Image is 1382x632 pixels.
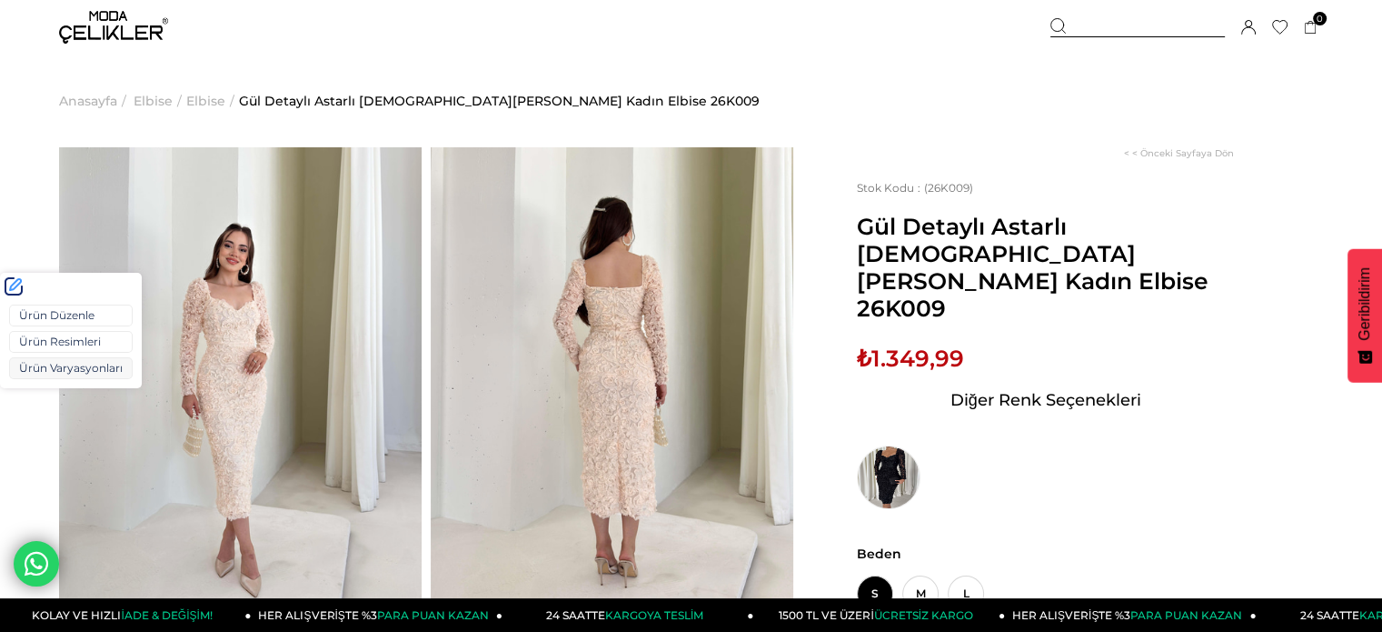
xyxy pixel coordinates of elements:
[239,55,760,147] a: Gül Detaylı Astarlı [DEMOGRAPHIC_DATA][PERSON_NAME] Kadın Elbise 26K009
[857,446,920,509] img: Gül Detaylı Astarlı Christiana Siyah Kadın Elbise 26K009
[1304,21,1317,35] a: 0
[1124,147,1234,159] a: < < Önceki Sayfaya Dön
[186,55,225,147] a: Elbise
[950,386,1141,415] span: Diğer Renk Seçenekleri
[9,331,133,353] a: Ürün Resimleri
[502,598,754,632] a: 24 SAATTEKARGOYA TESLİM
[874,608,973,622] span: ÜCRETSİZ KARGO
[754,598,1006,632] a: 1500 TL VE ÜZERİÜCRETSİZ KARGO
[857,345,964,372] span: ₺1.349,99
[134,55,186,147] li: >
[1313,12,1327,25] span: 0
[9,357,133,379] a: Ürün Varyasyonları
[857,546,1234,562] span: Beden
[59,55,117,147] a: Anasayfa
[59,11,168,44] img: logo
[9,305,133,326] a: Ürün Düzenle
[1005,598,1257,632] a: HER ALIŞVERİŞTE %3PARA PUAN KAZAN
[857,213,1234,322] span: Gül Detaylı Astarlı [DEMOGRAPHIC_DATA][PERSON_NAME] Kadın Elbise 26K009
[431,147,793,631] img: Gül Detaylı Astarlı Christiana Krem Kadın Elbise 26K009
[134,55,173,147] a: Elbise
[59,55,131,147] li: >
[59,147,422,631] img: Gül Detaylı Astarlı Christiana Krem Kadın Elbise 26K009
[121,608,212,622] span: İADE & DEĞİŞİM!
[948,576,984,612] span: L
[252,598,503,632] a: HER ALIŞVERİŞTE %3PARA PUAN KAZAN
[377,608,489,622] span: PARA PUAN KAZAN
[857,576,893,612] span: S
[1347,249,1382,383] button: Geribildirim - Show survey
[857,181,973,195] span: (26K009)
[902,576,939,612] span: M
[1130,608,1242,622] span: PARA PUAN KAZAN
[186,55,239,147] li: >
[605,608,703,622] span: KARGOYA TESLİM
[857,181,924,195] span: Stok Kodu
[1357,267,1373,341] span: Geribildirim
